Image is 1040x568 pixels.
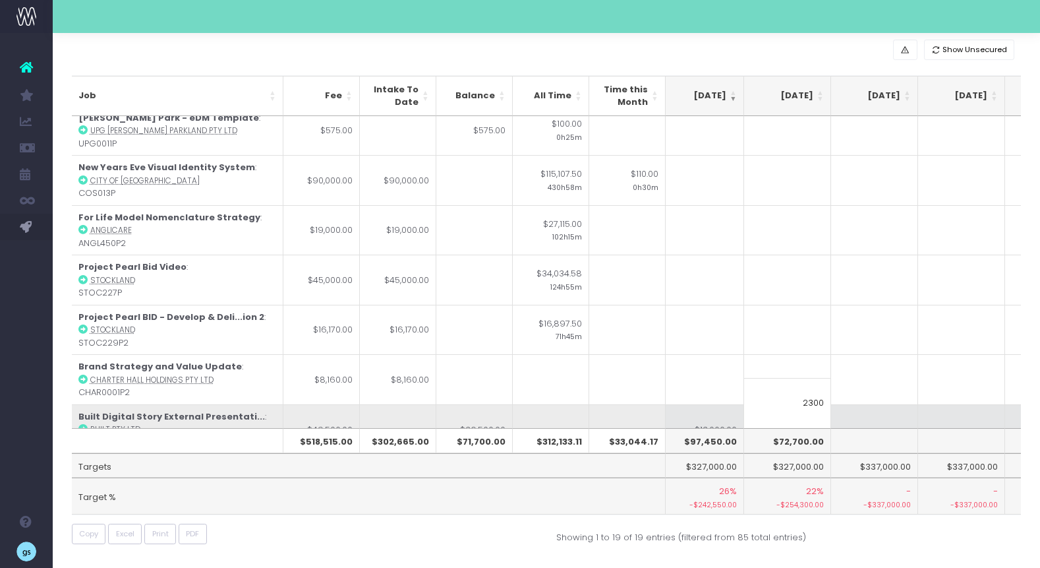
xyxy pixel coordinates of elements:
span: - [906,485,911,498]
small: -$242,550.00 [664,498,737,511]
td: : ANGL450P2 [72,205,283,255]
abbr: Built Pty Ltd [90,424,140,435]
small: 124h55m [550,280,582,292]
span: 26% [719,485,737,498]
span: 22% [806,485,824,498]
abbr: Anglicare [90,225,132,236]
div: Showing 1 to 19 of 19 entries (filtered from 85 total entries) [556,524,806,544]
small: 0h30m [633,181,658,193]
small: 71h45m [556,330,582,342]
span: Print [152,528,169,540]
button: Print [144,524,176,544]
small: -$337,000.00 [838,498,911,511]
td: : UPG0011P [72,106,283,156]
strong: [PERSON_NAME] Park - eDM Template [78,111,259,124]
td: $45,000.00 [283,255,360,305]
th: Fee: activate to sort column ascending [283,76,360,116]
td: $45,000.00 [360,255,436,305]
th: $72,700.00 [744,428,831,453]
td: $110.00 [589,155,666,205]
td: $49,500.00 [283,404,360,455]
td: $16,170.00 [283,305,360,355]
td: $8,160.00 [283,354,360,404]
button: Excel [108,524,142,544]
td: $8,160.00 [360,354,436,404]
img: images/default_profile_image.png [16,542,36,561]
td: $337,000.00 [918,453,1005,478]
td: $90,000.00 [360,155,436,205]
th: $518,515.00 [283,428,360,453]
td: $327,000.00 [657,453,744,478]
small: 102h15m [552,230,582,242]
th: $302,665.00 [360,428,436,453]
td: $100.00 [513,106,589,156]
button: PDF [179,524,207,544]
td: $27,115.00 [513,205,589,255]
th: Sep 25: activate to sort column ascending [744,76,831,116]
td: : BUIL0028P [72,404,283,455]
th: Balance: activate to sort column ascending [436,76,513,116]
td: $19,000.00 [283,205,360,255]
td: : STOC229P2 [72,305,283,355]
small: -$254,300.00 [751,498,824,511]
td: : CHAR0001P2 [72,354,283,404]
td: : COS013P [72,155,283,205]
strong: For Life Model Nomenclature Strategy [78,211,260,224]
span: - [993,485,998,498]
small: 0h25m [556,131,582,142]
button: Show Unsecured [924,40,1015,60]
span: Excel [116,528,134,540]
th: Oct 25: activate to sort column ascending [831,76,918,116]
td: $337,000.00 [831,453,918,478]
th: Time this Month: activate to sort column ascending [589,76,666,116]
strong: Brand Strategy and Value Update [78,360,242,373]
th: $312,133.11 [513,428,589,453]
abbr: Stockland [90,325,135,335]
span: PDF [186,528,199,540]
td: $34,034.58 [513,255,589,305]
td: $575.00 [436,106,513,156]
td: : STOC227P [72,255,283,305]
small: -$337,000.00 [925,498,998,511]
strong: Project Pearl Bid Video [78,261,187,273]
strong: Built Digital Story External Presentati... [78,410,265,423]
th: All Time: activate to sort column ascending [513,76,589,116]
span: Show Unsecured [942,44,1007,55]
abbr: City Of Sydney [90,175,200,186]
td: $327,000.00 [744,453,831,478]
td: $90,000.00 [283,155,360,205]
th: Job: activate to sort column ascending [72,76,283,116]
th: Intake To Date: activate to sort column ascending [360,76,436,116]
strong: Project Pearl BID - Develop & Deli...ion 2 [78,311,264,323]
td: Target % [72,478,666,515]
td: $16,897.50 [513,305,589,355]
th: Aug 25: activate to sort column ascending [657,76,744,116]
th: $97,450.00 [657,428,744,453]
td: $36,500.00 [436,404,513,455]
td: $16,170.00 [360,305,436,355]
td: $575.00 [283,106,360,156]
abbr: UPG EDMONDSON PARKLAND PTY LTD [90,125,237,136]
th: Nov 25: activate to sort column ascending [918,76,1005,116]
th: $33,044.17 [589,428,666,453]
td: $115,107.50 [513,155,589,205]
td: $13,000.00 [657,404,744,455]
span: Copy [79,528,98,540]
button: Copy [72,524,106,544]
small: 430h58m [548,181,582,193]
th: $71,700.00 [436,428,513,453]
abbr: Stockland [90,275,135,286]
td: $19,000.00 [360,205,436,255]
strong: New Years Eve Visual Identity System [78,161,255,174]
abbr: Charter Hall Holdings Pty Ltd [90,375,214,385]
td: Targets [72,453,666,478]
